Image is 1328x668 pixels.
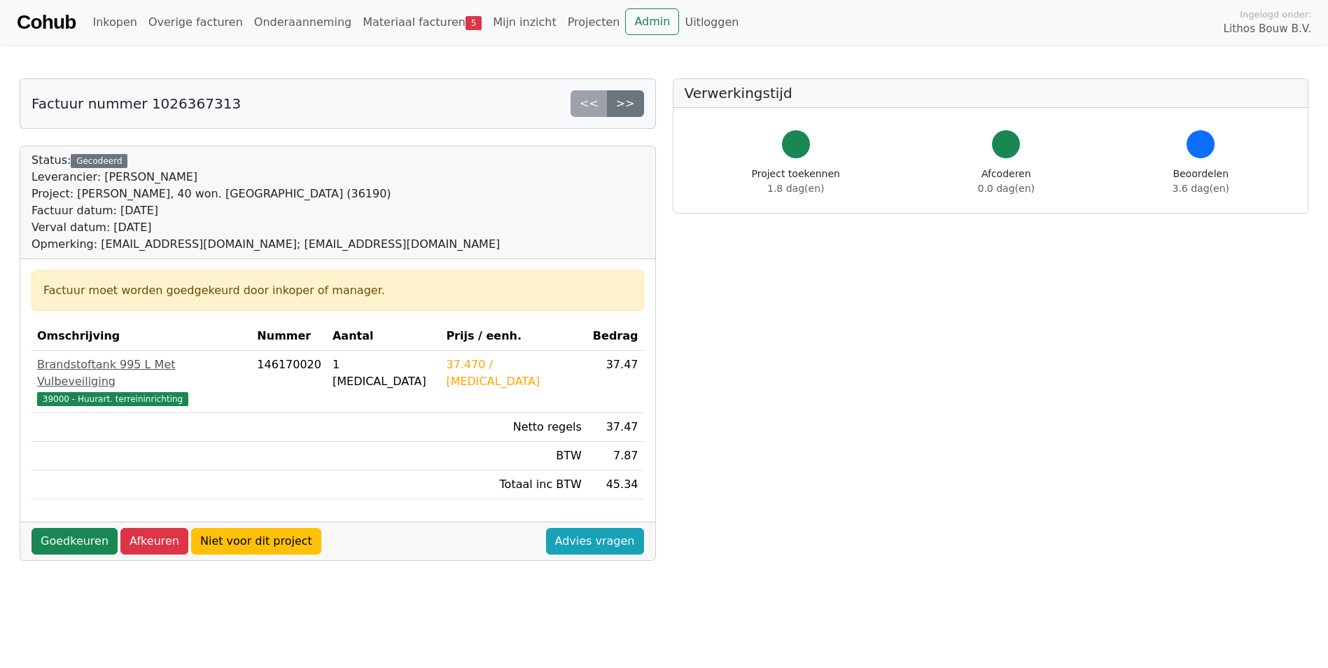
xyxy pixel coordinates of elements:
h5: Factuur nummer 1026367313 [32,95,241,112]
td: 37.47 [587,351,644,413]
a: Admin [625,8,679,35]
div: Opmerking: [EMAIL_ADDRESS][DOMAIN_NAME]; [EMAIL_ADDRESS][DOMAIN_NAME] [32,236,500,253]
span: 1.8 dag(en) [767,183,824,194]
td: 37.47 [587,413,644,442]
a: Goedkeuren [32,528,118,555]
a: Cohub [17,6,76,39]
div: Afcoderen [978,167,1035,196]
div: Status: [32,152,500,253]
div: 1 [MEDICAL_DATA] [333,356,435,390]
a: Mijn inzicht [487,8,562,36]
th: Nummer [251,322,327,351]
div: Factuur datum: [DATE] [32,202,500,219]
div: 37.470 / [MEDICAL_DATA] [446,356,581,390]
a: Projecten [562,8,626,36]
h5: Verwerkingstijd [685,85,1297,102]
a: Overige facturen [143,8,249,36]
div: Gecodeerd [71,154,127,168]
a: Onderaanneming [249,8,357,36]
td: 146170020 [251,351,327,413]
a: >> [607,90,644,117]
div: Leverancier: [PERSON_NAME] [32,169,500,186]
div: Verval datum: [DATE] [32,219,500,236]
a: Materiaal facturen5 [357,8,487,36]
div: Factuur moet worden goedgekeurd door inkoper of manager. [43,282,632,299]
th: Omschrijving [32,322,251,351]
div: Project toekennen [752,167,840,196]
span: Lithos Bouw B.V. [1224,21,1311,37]
th: Prijs / eenh. [440,322,587,351]
a: Uitloggen [679,8,744,36]
div: Beoordelen [1173,167,1229,196]
th: Aantal [327,322,440,351]
span: 39000 - Huurart. terreininrichting [37,392,188,406]
span: Ingelogd onder: [1240,8,1311,21]
a: Inkopen [87,8,142,36]
td: 45.34 [587,471,644,499]
td: 7.87 [587,442,644,471]
span: 3.6 dag(en) [1173,183,1229,194]
a: Advies vragen [546,528,644,555]
a: Niet voor dit project [191,528,321,555]
th: Bedrag [587,322,644,351]
td: Netto regels [440,413,587,442]
a: Brandstoftank 995 L Met Vulbeveiliging39000 - Huurart. terreininrichting [37,356,246,407]
span: 5 [466,16,482,30]
span: 0.0 dag(en) [978,183,1035,194]
td: BTW [440,442,587,471]
div: Brandstoftank 995 L Met Vulbeveiliging [37,356,246,390]
td: Totaal inc BTW [440,471,587,499]
div: Project: [PERSON_NAME], 40 won. [GEOGRAPHIC_DATA] (36190) [32,186,500,202]
a: Afkeuren [120,528,188,555]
